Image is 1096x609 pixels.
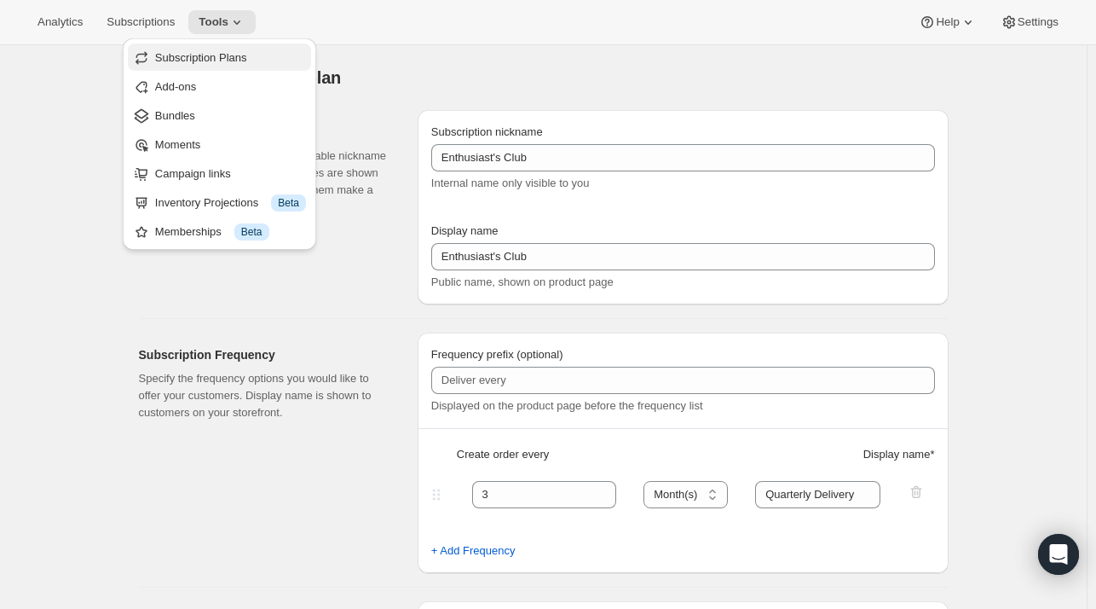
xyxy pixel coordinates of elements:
span: Help [936,15,959,29]
button: Campaign links [128,159,311,187]
span: Display name * [863,446,935,463]
span: Internal name only visible to you [431,177,590,189]
span: Campaign links [155,167,231,180]
button: Add-ons [128,72,311,100]
span: Frequency prefix (optional) [431,348,563,361]
span: Public name, shown on product page [431,275,614,288]
span: Tools [199,15,228,29]
input: Deliver every [431,367,935,394]
div: Inventory Projections [155,194,306,212]
button: Inventory Projections [128,188,311,216]
button: Tools [188,10,256,34]
span: Display name [431,224,499,237]
span: Displayed on the product page before the frequency list [431,399,703,412]
input: Subscribe & Save [431,243,935,270]
button: Moments [128,130,311,158]
input: 1 month [755,481,880,508]
span: Subscriptions [107,15,175,29]
span: Bundles [155,109,195,122]
p: Specify the frequency options you would like to offer your customers. Display name is shown to cu... [139,370,390,421]
span: Beta [241,225,262,239]
span: Add-ons [155,80,196,93]
button: Bundles [128,101,311,129]
button: + Add Frequency [421,537,526,565]
h2: Subscription Frequency [139,346,390,363]
span: Moments [155,138,200,151]
button: Subscriptions [96,10,185,34]
span: Settings [1018,15,1059,29]
button: Subscription Plans [128,43,311,71]
span: + Add Frequency [431,542,516,560]
button: Analytics [27,10,93,34]
span: Subscription Plans [155,51,247,64]
button: Memberships [128,217,311,245]
span: Create order every [457,446,549,463]
button: Settings [990,10,1069,34]
div: Memberships [155,223,306,241]
span: Analytics [37,15,83,29]
input: Subscribe & Save [431,144,935,171]
span: Subscription nickname [431,125,543,138]
div: Open Intercom Messenger [1038,534,1079,575]
span: Beta [278,196,299,210]
button: Help [909,10,986,34]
